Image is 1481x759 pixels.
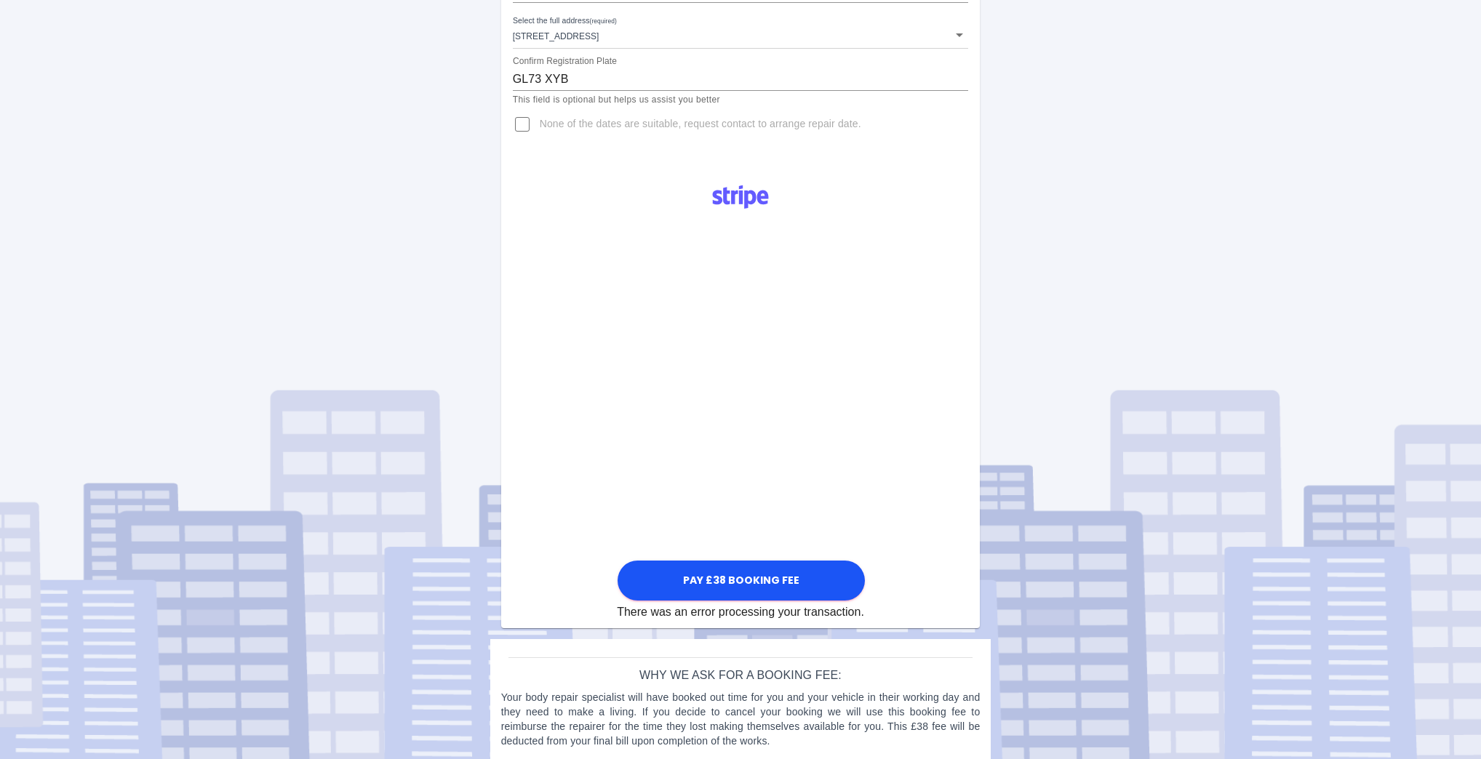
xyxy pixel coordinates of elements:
[589,18,616,25] small: (required)
[618,561,865,601] button: Pay £38 Booking Fee
[540,117,861,132] span: None of the dates are suitable, request contact to arrange repair date.
[501,690,981,748] p: Your body repair specialist will have booked out time for you and your vehicle in their working d...
[513,55,617,67] label: Confirm Registration Plate
[513,22,969,48] div: [STREET_ADDRESS]
[704,180,777,214] img: Logo
[614,219,867,556] iframe: Secure payment input frame
[617,603,864,621] div: There was an error processing your transaction.
[501,665,981,686] h6: Why we ask for a booking fee:
[513,93,969,108] p: This field is optional but helps us assist you better
[513,15,617,27] label: Select the full address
